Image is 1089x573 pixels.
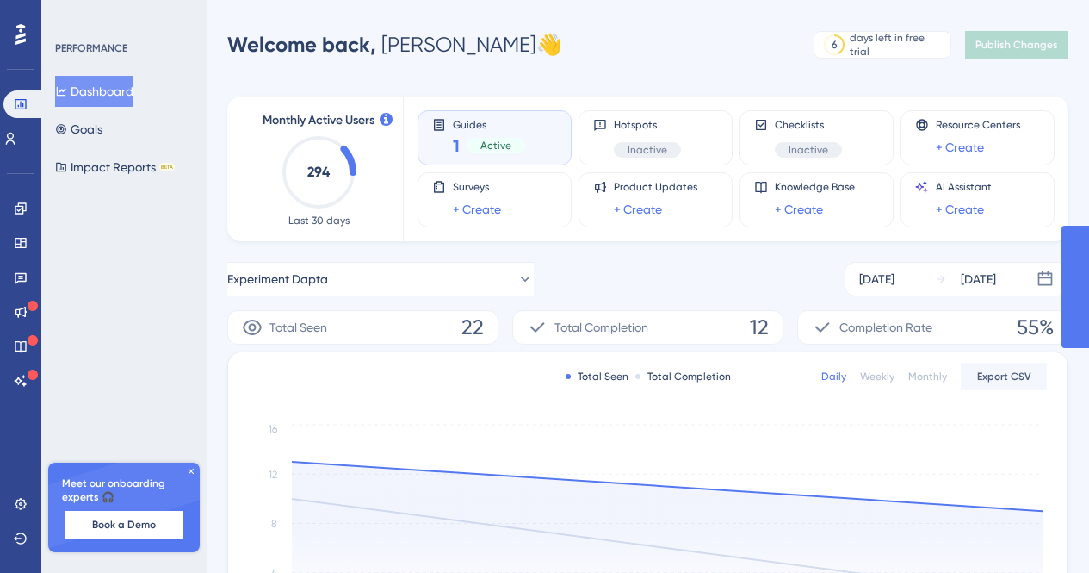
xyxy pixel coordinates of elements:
span: AI Assistant [936,180,992,194]
div: PERFORMANCE [55,41,127,55]
div: BETA [159,163,175,171]
span: Total Completion [554,317,648,338]
span: Completion Rate [839,317,932,338]
span: Hotspots [614,118,681,132]
a: + Create [775,199,823,220]
div: [DATE] [961,269,996,290]
span: Book a Demo [92,518,156,532]
a: + Create [936,199,984,220]
div: Daily [821,370,846,383]
a: + Create [453,199,501,220]
span: Inactive [789,143,828,157]
button: Impact ReportsBETA [55,152,175,183]
span: Experiment Dapta [227,269,328,290]
button: Publish Changes [965,31,1068,59]
span: Welcome back, [227,32,376,57]
div: Monthly [908,370,947,383]
span: Resource Centers [936,118,1020,132]
iframe: UserGuiding AI Assistant Launcher [1017,505,1068,557]
span: Guides [453,118,525,130]
span: Inactive [628,143,667,157]
span: Product Updates [614,180,697,194]
tspan: 16 [269,423,277,435]
span: Surveys [453,180,501,194]
span: 1 [453,134,460,158]
span: Export CSV [977,370,1031,383]
span: Publish Changes [975,38,1058,52]
div: Total Completion [635,370,731,383]
button: Goals [55,114,102,145]
tspan: 8 [271,518,277,530]
tspan: 12 [269,469,277,481]
a: + Create [936,137,984,158]
span: 12 [750,314,769,341]
span: 22 [461,314,484,341]
button: Dashboard [55,76,133,107]
button: Export CSV [961,363,1047,390]
span: Meet our onboarding experts 🎧 [62,476,186,504]
div: Weekly [860,370,894,383]
div: days left in free trial [850,31,945,59]
button: Book a Demo [65,511,183,539]
div: 6 [832,38,838,52]
span: Total Seen [269,317,327,338]
span: 55% [1017,314,1054,341]
text: 294 [307,164,331,180]
div: [DATE] [859,269,894,290]
span: Monthly Active Users [263,110,374,131]
span: Checklists [775,118,842,132]
div: [PERSON_NAME] 👋 [227,31,562,59]
div: Total Seen [566,370,628,383]
button: Experiment Dapta [227,262,534,296]
span: Active [480,139,511,153]
span: Last 30 days [288,214,350,227]
span: Knowledge Base [775,180,855,194]
a: + Create [614,199,662,220]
